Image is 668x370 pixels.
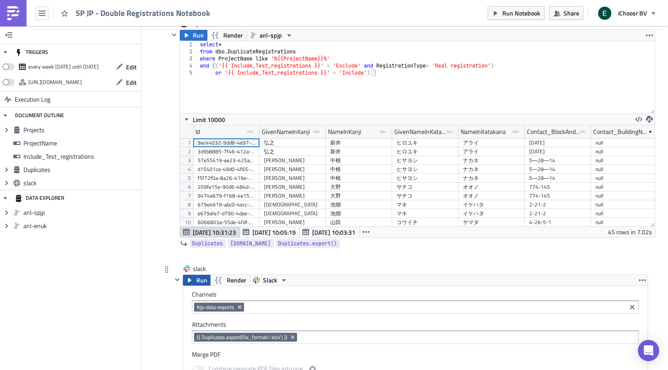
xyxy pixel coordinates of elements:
[638,340,659,361] div: Open Intercom Messenger
[23,153,139,160] span: Include_Test_registrations
[595,191,653,200] div: null
[198,200,255,209] div: 679e4619-abc0-4ecc-b39a-14ab15e9ab46
[192,351,639,359] label: Merge PDF
[330,218,388,227] div: 山田
[397,209,454,218] div: マキ
[193,30,204,41] span: Run
[529,183,587,191] div: 774-145
[394,125,447,138] div: GivenNameInKatakana
[397,147,454,156] div: ヒロユキ
[262,125,310,138] div: GivenNameInKanji
[397,218,454,227] div: コウイチ
[23,139,139,147] span: ProjectName
[197,303,234,311] span: #jp-data-exports
[595,156,653,165] div: null
[529,200,587,209] div: 2-21-2
[529,191,587,200] div: 774-145
[529,209,587,218] div: 2-21-2
[330,165,388,174] div: 中根
[529,218,587,227] div: 4-26-5-1
[264,156,321,165] div: [PERSON_NAME]
[593,125,648,138] div: Contact_BuildingName
[463,200,520,209] div: イケハタ
[463,174,520,183] div: ナカネ
[4,23,443,30] p: Double registrations for Project(s) {{ ProjectName }}
[463,218,520,227] div: ヤマダ
[4,33,461,40] p: if all projects for 2024 you can put just: 2024
[180,41,198,48] div: 1
[279,239,337,248] span: Duplicates.export()
[126,62,137,72] span: Edit
[198,218,255,227] div: 6066803a-55de-4fdf-8671-3788724ed288
[502,8,540,18] span: Run Notebook
[240,227,300,237] button: [DATE] 10:05:19
[463,138,520,147] div: アライ
[236,303,244,312] button: Remove Tag
[172,275,183,285] button: Hide content
[264,200,321,209] div: [DEMOGRAPHIC_DATA]
[4,4,461,59] body: Rich Text Area. Press ALT-0 for help.
[529,147,587,156] div: [DATE]
[595,165,653,174] div: null
[463,209,520,218] div: イケハタ
[180,69,198,76] div: 5
[193,228,237,237] span: [DATE] 10:31:23
[529,174,587,183] div: 5―28―14
[198,209,255,218] div: e679afe7-d790-4dee-ab4a-000ba5ea6e18
[4,42,443,64] p: Double-check the lines with a 'Revise' result
[264,183,321,191] div: [PERSON_NAME]
[180,55,198,62] div: 3
[15,92,50,107] span: Execution Log
[192,290,639,298] label: Channels
[595,147,653,156] div: null
[198,174,255,183] div: f5f72f0a-8a26-419e-8fcd-f78b1268fcc1
[193,115,225,124] span: Limit 10000
[23,179,139,187] span: slack
[197,334,287,341] span: {{ Duplicates.export(file_format='xlsx') }}
[397,138,454,147] div: ヒロユキ
[4,4,443,11] p: SPJP
[4,4,461,11] body: Rich Text Area. Press ALT-0 for help.
[169,30,179,40] button: Hide content
[4,4,443,97] body: Rich Text Area. Press ALT-0 for help.
[180,48,198,55] div: 2
[529,165,587,174] div: 5―28―14
[463,156,520,165] div: ナカネ
[231,239,271,248] span: [DOMAIN_NAME]
[595,209,653,218] div: null
[253,228,296,237] span: [DATE] 10:05:19
[527,125,580,138] div: Contact_BlockAndHouseNr
[260,30,282,41] span: anl-spjp
[198,183,255,191] div: 209fe15e-90d6-484d-a543-10f0608572a9
[488,6,545,20] button: Run Notebook
[597,6,612,21] img: Avatar
[397,156,454,165] div: ヒサヨシ
[210,275,250,286] button: Render
[595,138,653,147] div: null
[207,30,247,41] button: Render
[4,76,443,97] p: Please mark which one to cancel and attach the result in the Dev ticket (if you don't do them man...
[23,222,139,230] span: anl-enuk
[28,60,99,73] div: every week on Wednesday until October 4, 2025
[330,156,388,165] div: 中根
[247,30,296,41] button: anl-spjp
[250,275,290,286] button: Slack
[224,30,243,41] span: Render
[595,183,653,191] div: null
[228,239,274,248] a: [DOMAIN_NAME]
[198,147,255,156] div: 3d9b8885-7f46-412a-9224-d46b10107a5a
[463,165,520,174] div: ナカネ
[529,156,587,165] div: 5―28―14
[595,174,653,183] div: null
[198,138,255,147] div: 9ec44032-9dd8-4e97-b9e5-d528153acff9
[193,264,228,273] span: slack
[4,13,461,20] p: Please format this as follows: Nagano 2024
[313,228,356,237] span: [DATE] 10:03:31
[595,218,653,227] div: null
[15,107,64,123] div: DOCUMENT OUTLINE
[4,13,461,56] p: Per registration, there is a suggestion on what to do with that registration. "Keep" This is the ...
[76,8,211,18] span: SP JP - Double Registrations Notebook
[264,174,321,183] div: [PERSON_NAME]
[264,209,321,218] div: [DEMOGRAPHIC_DATA]
[15,44,48,60] div: TRIGGERS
